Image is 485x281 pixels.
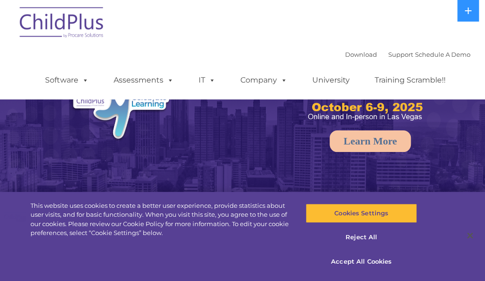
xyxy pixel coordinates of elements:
a: IT [189,71,225,90]
button: Close [460,225,480,246]
button: Cookies Settings [306,204,417,223]
a: Support [388,51,413,58]
div: This website uses cookies to create a better user experience, provide statistics about user visit... [31,201,291,238]
font: | [345,51,470,58]
button: Accept All Cookies [306,252,417,272]
img: ChildPlus by Procare Solutions [15,0,109,47]
a: Software [36,71,98,90]
a: Schedule A Demo [415,51,470,58]
button: Reject All [306,228,417,248]
a: University [303,71,359,90]
a: Training Scramble!! [365,71,455,90]
a: Learn More [330,130,411,152]
a: Download [345,51,377,58]
a: Assessments [104,71,183,90]
a: Company [231,71,297,90]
